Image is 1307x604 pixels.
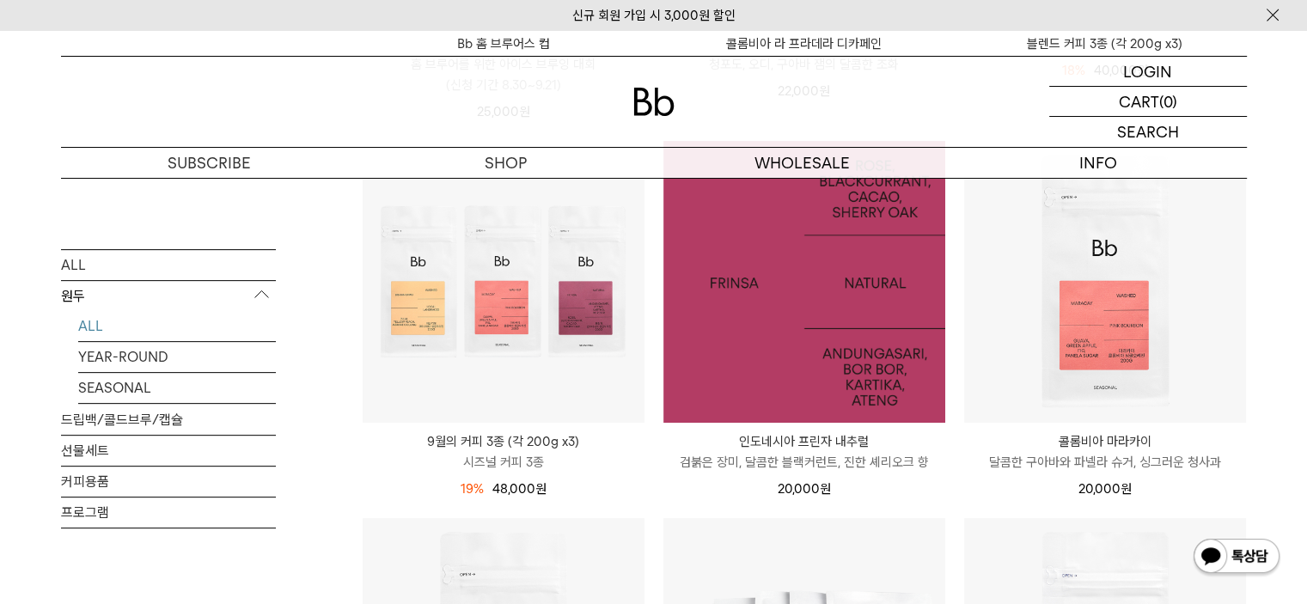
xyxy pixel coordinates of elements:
[61,467,276,497] a: 커피용품
[1159,87,1177,116] p: (0)
[363,452,644,473] p: 시즈널 커피 3종
[663,141,945,423] img: 1000000483_add2_080.jpg
[820,481,831,497] span: 원
[78,373,276,403] a: SEASONAL
[572,8,736,23] a: 신규 회원 가입 시 3,000원 할인
[61,497,276,528] a: 프로그램
[1121,481,1132,497] span: 원
[1049,57,1247,87] a: LOGIN
[357,148,654,178] a: SHOP
[663,431,945,452] p: 인도네시아 프린자 내추럴
[1078,481,1132,497] span: 20,000
[663,431,945,473] a: 인도네시아 프린자 내추럴 검붉은 장미, 달콤한 블랙커런트, 진한 셰리오크 향
[363,141,644,423] img: 9월의 커피 3종 (각 200g x3)
[78,311,276,341] a: ALL
[663,452,945,473] p: 검붉은 장미, 달콤한 블랙커런트, 진한 셰리오크 향
[1119,87,1159,116] p: CART
[964,431,1246,452] p: 콜롬비아 마라카이
[654,148,950,178] p: WHOLESALE
[663,141,945,423] a: 인도네시아 프린자 내추럴
[78,342,276,372] a: YEAR-ROUND
[778,481,831,497] span: 20,000
[1117,117,1179,147] p: SEARCH
[61,250,276,280] a: ALL
[61,281,276,312] p: 원두
[1123,57,1172,86] p: LOGIN
[964,452,1246,473] p: 달콤한 구아바와 파넬라 슈거, 싱그러운 청사과
[964,141,1246,423] img: 콜롬비아 마라카이
[363,431,644,452] p: 9월의 커피 3종 (각 200g x3)
[1192,537,1281,578] img: 카카오톡 채널 1:1 채팅 버튼
[61,405,276,435] a: 드립백/콜드브루/캡슐
[1049,87,1247,117] a: CART (0)
[61,436,276,466] a: 선물세트
[492,481,547,497] span: 48,000
[461,479,484,499] div: 19%
[61,148,357,178] a: SUBSCRIBE
[633,88,675,116] img: 로고
[950,148,1247,178] p: INFO
[535,481,547,497] span: 원
[363,431,644,473] a: 9월의 커피 3종 (각 200g x3) 시즈널 커피 3종
[964,431,1246,473] a: 콜롬비아 마라카이 달콤한 구아바와 파넬라 슈거, 싱그러운 청사과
